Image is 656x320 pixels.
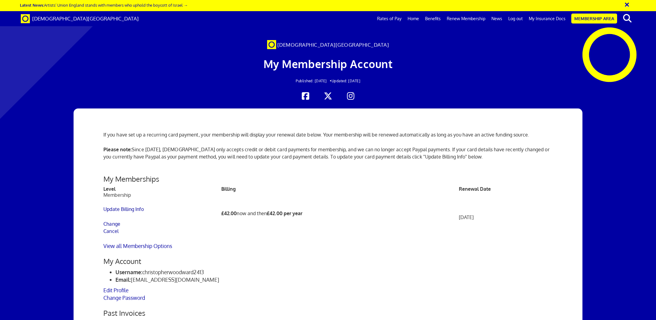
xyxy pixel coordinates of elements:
td: [DATE] [459,192,552,242]
span: Published: [DATE] • [296,79,332,83]
a: Benefits [422,11,444,26]
a: Edit Profile [103,287,128,293]
h3: Past Invoices [103,309,553,317]
b: £42.00 [221,210,237,216]
th: Renewal Date [459,186,552,192]
span: My Membership Account [263,57,393,71]
a: View all Membership Options [103,243,172,249]
a: Brand [DEMOGRAPHIC_DATA][GEOGRAPHIC_DATA] [16,11,143,26]
th: Level [103,186,221,192]
a: News [488,11,505,26]
a: My Insurance Docs [526,11,569,26]
span: [DEMOGRAPHIC_DATA][GEOGRAPHIC_DATA] [277,42,389,48]
a: Log out [505,11,526,26]
b: £42.00 per year [267,210,302,216]
strong: Please note: [103,146,132,152]
strong: Email: [115,276,131,283]
p: Since [DATE], [DEMOGRAPHIC_DATA] only accepts credit or debit card payments for membership, and w... [103,146,553,168]
li: [EMAIL_ADDRESS][DOMAIN_NAME] [115,276,553,284]
li: christopherwoodward2413 [115,268,553,276]
h3: My Memberships [103,175,553,183]
th: Billing [221,186,459,192]
button: search [618,12,637,25]
span: [DEMOGRAPHIC_DATA][GEOGRAPHIC_DATA] [32,15,139,22]
a: Renew Membership [444,11,488,26]
p: If you have set up a recurring card payment, your membership will display your renewal date below... [103,131,553,138]
a: Latest News:Artists’ Union England stands with members who uphold the boycott of Israel → [20,2,188,8]
a: Rates of Pay [374,11,405,26]
a: Update Billing Info [103,206,143,212]
h3: My Account [103,257,553,265]
p: now and then [221,210,459,217]
a: Change Password [103,294,145,301]
a: Cancel [103,228,118,234]
a: Membership Area [571,14,617,24]
strong: Latest News: [20,2,44,8]
a: Change [103,221,120,227]
td: Membership [103,192,221,242]
h2: Updated: [DATE] [125,79,531,83]
strong: Username: [115,269,142,275]
a: Home [405,11,422,26]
